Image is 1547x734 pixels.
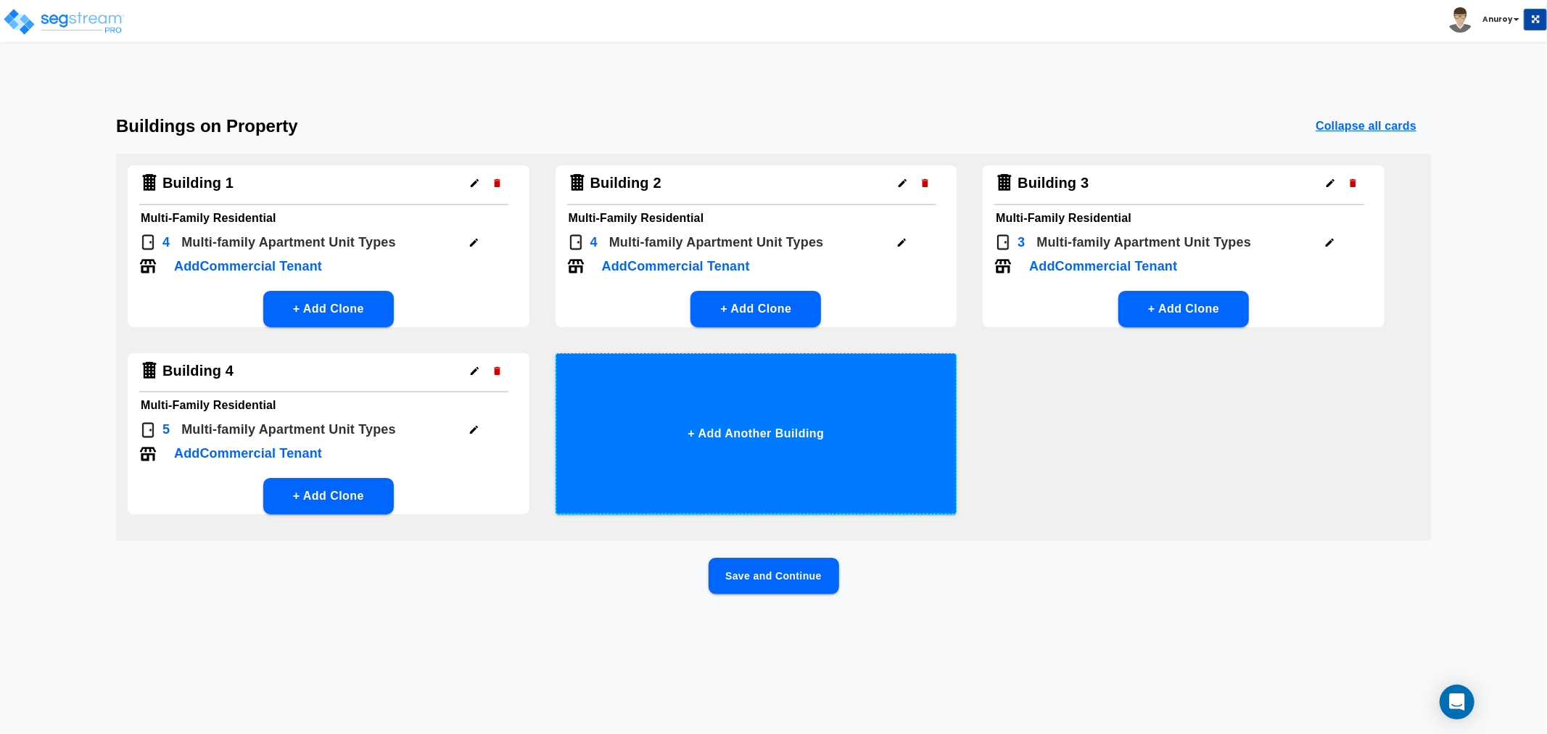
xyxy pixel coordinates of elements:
[1448,7,1473,33] img: avatar.png
[1316,117,1416,135] p: Collapse all cards
[556,353,957,514] button: + Add Another Building
[1018,233,1025,252] p: 3
[139,173,160,193] img: Building Icon
[994,257,1012,275] img: Tenant Icon
[567,257,585,275] img: Tenant Icon
[141,395,516,416] h6: Multi-Family Residential
[994,234,1012,251] img: Door Icon
[162,362,234,380] h4: Building 4
[116,116,298,136] h3: Buildings on Property
[590,174,661,192] h4: Building 2
[139,257,157,275] img: Tenant Icon
[263,291,394,327] button: + Add Clone
[609,233,824,252] p: Multi-family Apartment Unit Type s
[162,174,234,192] h4: Building 1
[709,558,839,594] button: Save and Continue
[174,444,322,463] p: Add Commercial Tenant
[602,257,750,276] p: Add Commercial Tenant
[1118,291,1249,327] button: + Add Clone
[994,173,1015,193] img: Building Icon
[139,421,157,439] img: Door Icon
[1029,257,1177,276] p: Add Commercial Tenant
[1482,14,1512,25] b: Anuroy
[996,208,1371,228] h6: Multi-Family Residential
[567,234,585,251] img: Door Icon
[569,208,944,228] h6: Multi-Family Residential
[1018,174,1089,192] h4: Building 3
[181,420,396,440] p: Multi-family Apartment Unit Type s
[162,233,170,252] p: 4
[174,257,322,276] p: Add Commercial Tenant
[139,445,157,463] img: Tenant Icon
[181,233,396,252] p: Multi-family Apartment Unit Type s
[567,173,587,193] img: Building Icon
[1037,233,1252,252] p: Multi-family Apartment Unit Type s
[590,233,598,252] p: 4
[2,7,125,36] img: logo_pro_r.png
[139,234,157,251] img: Door Icon
[162,420,170,440] p: 5
[263,478,394,514] button: + Add Clone
[1440,685,1474,719] div: Open Intercom Messenger
[139,360,160,381] img: Building Icon
[141,208,516,228] h6: Multi-Family Residential
[690,291,821,327] button: + Add Clone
